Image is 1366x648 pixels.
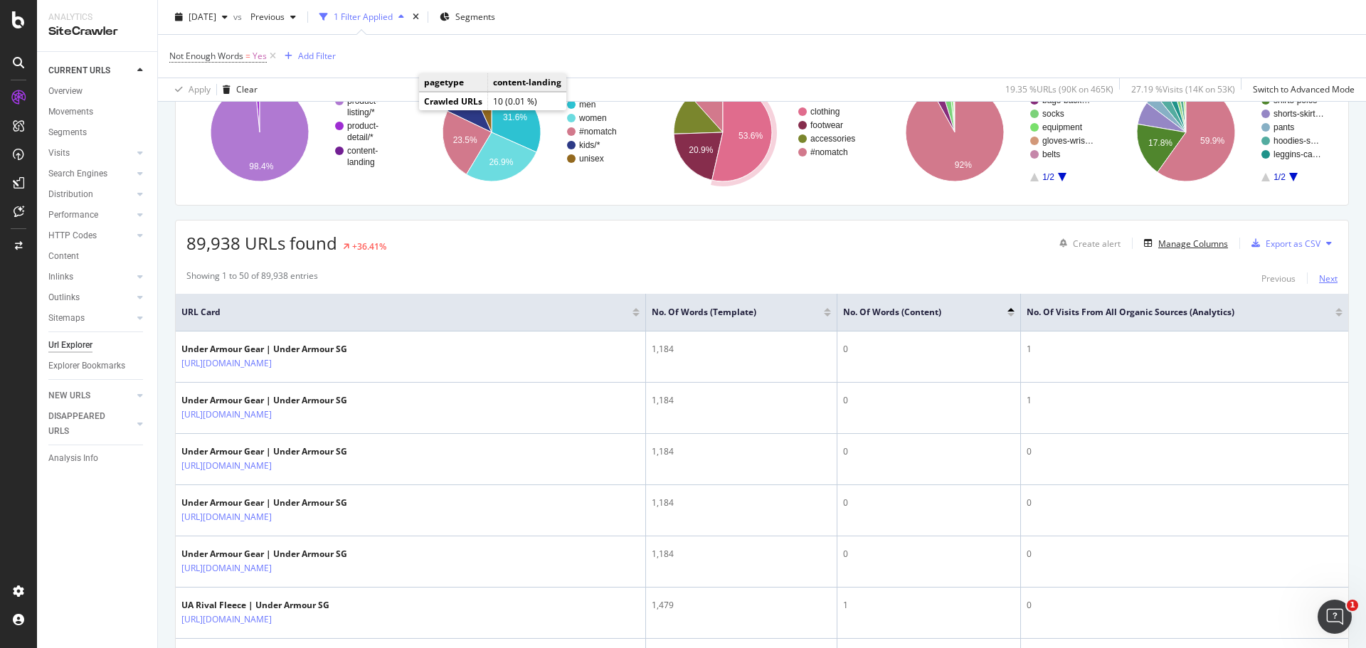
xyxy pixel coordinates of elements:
[245,50,250,62] span: =
[810,120,843,130] text: footwear
[181,394,347,407] div: Under Armour Gear | Under Armour SG
[1131,83,1235,95] div: 27.19 % Visits ( 14K on 53K )
[334,11,393,23] div: 1 Filter Applied
[347,132,374,142] text: detail/*
[245,6,302,28] button: Previous
[48,23,146,40] div: SiteCrawler
[955,160,972,170] text: 92%
[579,127,617,137] text: #nomatch
[652,394,832,407] div: 1,184
[738,131,763,141] text: 53.6%
[48,228,133,243] a: HTTP Codes
[1027,496,1343,509] div: 0
[314,6,410,28] button: 1 Filter Applied
[434,6,501,28] button: Segments
[1138,235,1228,252] button: Manage Columns
[48,311,85,326] div: Sitemaps
[169,50,243,62] span: Not Enough Words
[236,83,258,95] div: Clear
[1042,95,1090,105] text: bags-back…
[652,548,832,561] div: 1,184
[881,70,1104,194] div: A chart.
[579,140,600,150] text: kids/*
[48,358,147,373] a: Explorer Bookmarks
[48,358,125,373] div: Explorer Bookmarks
[48,125,87,140] div: Segments
[1073,238,1121,250] div: Create alert
[1274,136,1319,146] text: hoodies-s…
[419,73,488,92] td: pagetype
[48,105,93,119] div: Movements
[579,154,604,164] text: unisex
[1113,70,1335,194] svg: A chart.
[1027,445,1343,458] div: 0
[48,249,147,264] a: Content
[48,84,83,99] div: Overview
[48,249,79,264] div: Content
[181,561,272,575] a: [URL][DOMAIN_NAME]
[48,146,70,161] div: Visits
[347,146,378,156] text: content-
[1027,599,1343,612] div: 0
[169,6,233,28] button: [DATE]
[578,113,607,123] text: women
[1148,138,1172,148] text: 17.8%
[843,548,1015,561] div: 0
[48,105,147,119] a: Movements
[48,409,133,439] a: DISAPPEARED URLS
[455,11,495,23] span: Segments
[48,338,147,353] a: Url Explorer
[181,459,272,473] a: [URL][DOMAIN_NAME]
[843,306,986,319] span: No. of Words (Content)
[418,70,641,194] svg: A chart.
[1054,232,1121,255] button: Create alert
[843,599,1015,612] div: 1
[579,100,595,110] text: men
[1042,136,1094,146] text: gloves-wris…
[652,445,832,458] div: 1,184
[503,112,527,122] text: 31.6%
[48,451,98,466] div: Analysis Info
[489,157,513,167] text: 26.9%
[48,451,147,466] a: Analysis Info
[181,306,629,319] span: URL Card
[1266,238,1320,250] div: Export as CSV
[1261,272,1296,285] div: Previous
[181,343,347,356] div: Under Armour Gear | Under Armour SG
[181,548,347,561] div: Under Armour Gear | Under Armour SG
[48,270,133,285] a: Inlinks
[452,135,477,145] text: 23.5%
[810,107,840,117] text: clothing
[233,11,245,23] span: vs
[48,166,107,181] div: Search Engines
[1247,78,1355,101] button: Switch to Advanced Mode
[181,496,347,509] div: Under Armour Gear | Under Armour SG
[1042,122,1083,132] text: equipment
[1347,600,1358,611] span: 1
[48,11,146,23] div: Analytics
[488,73,567,92] td: content-landing
[181,510,272,524] a: [URL][DOMAIN_NAME]
[843,394,1015,407] div: 0
[1319,272,1338,285] div: Next
[347,121,378,131] text: product-
[1274,149,1321,159] text: leggins-ca…
[48,63,110,78] div: CURRENT URLS
[186,70,409,194] svg: A chart.
[181,612,272,627] a: [URL][DOMAIN_NAME]
[650,70,872,194] svg: A chart.
[48,338,92,353] div: Url Explorer
[249,161,273,171] text: 98.4%
[48,187,93,202] div: Distribution
[1027,394,1343,407] div: 1
[1027,548,1343,561] div: 0
[347,96,378,106] text: product-
[48,290,80,305] div: Outlinks
[48,409,120,439] div: DISAPPEARED URLS
[48,388,133,403] a: NEW URLS
[410,10,422,24] div: times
